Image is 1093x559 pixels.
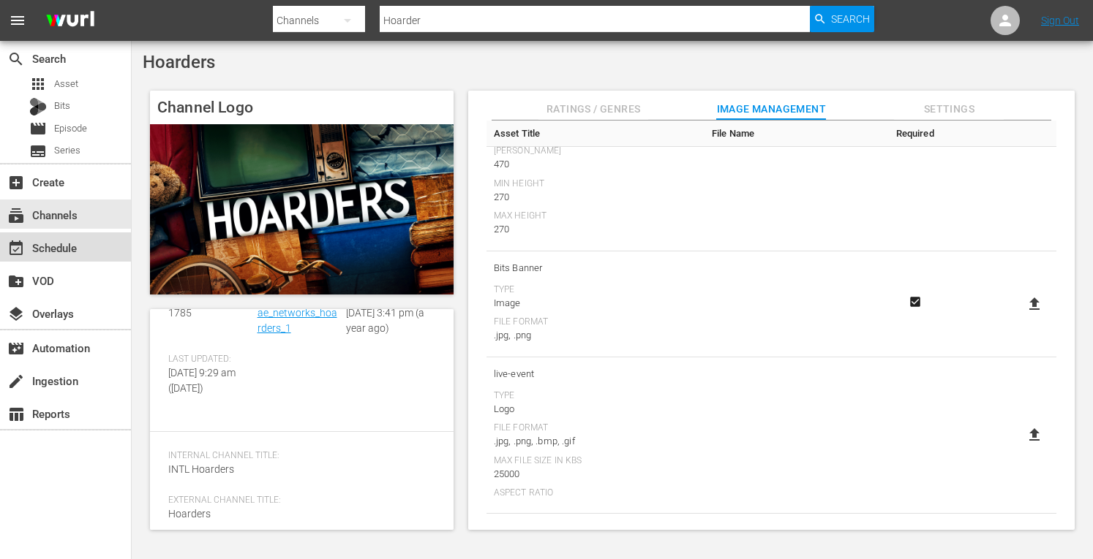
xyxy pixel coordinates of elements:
div: File Format [494,422,697,434]
div: Type [494,390,697,402]
div: 270 [494,222,697,237]
span: Ingestion [7,373,25,390]
span: Hoarders [143,52,215,72]
div: Max Height [494,210,697,222]
div: .jpg, .png, .bmp, .gif [494,434,697,449]
span: Episode [54,121,87,136]
div: 25000 [494,467,697,482]
div: Type [494,284,697,296]
span: Create [7,174,25,191]
div: 270 [494,190,697,205]
div: Logo [494,402,697,417]
img: ans4CAIJ8jUAAAAAAAAAAAAAAAAAAAAAAAAgQb4GAAAAAAAAAAAAAAAAAAAAAAAAJMjXAAAAAAAAAAAAAAAAAAAAAAAAgAT5G... [35,4,105,38]
div: Bits [29,98,47,115]
span: Last Updated: [168,354,250,365]
img: Hoarders [150,124,454,294]
span: Reports [7,406,25,423]
div: Image [494,296,697,311]
span: [DATE] 9:29 am ([DATE]) [168,367,236,394]
span: 1785 [168,307,192,319]
span: Asset [54,77,78,91]
div: File Format [494,316,697,328]
span: menu [9,12,26,29]
span: Series [29,142,47,160]
span: Search [7,50,25,68]
th: File Name [705,121,888,147]
span: Internal Channel Title: [168,450,428,462]
span: Bits Banner [494,259,697,278]
span: Ratings / Genres [538,100,648,118]
span: Schedule [7,240,25,257]
div: .jpg, .png [494,328,697,343]
a: Sign Out [1041,15,1079,26]
th: Required [888,121,942,147]
span: Asset [29,75,47,93]
span: Bits [54,99,70,113]
span: Search [831,6,870,32]
div: [PERSON_NAME] [494,145,697,157]
span: External Channel Title: [168,495,428,506]
div: Min Height [494,178,697,190]
svg: Required [906,295,924,308]
span: Overlays [7,305,25,323]
div: Aspect Ratio [494,487,697,499]
span: Settings [894,100,1004,118]
div: Max File Size In Kbs [494,455,697,467]
h4: Channel Logo [150,91,454,124]
span: Hoarders [168,508,211,520]
span: VOD [7,273,25,290]
span: Automation [7,340,25,357]
button: Search [810,6,874,32]
span: Channels [7,207,25,224]
div: 470 [494,157,697,172]
span: INTL Hoarders [168,463,234,475]
span: Series [54,143,80,158]
span: Image Management [716,100,826,118]
span: Episode [29,120,47,137]
th: Asset Title [487,121,705,147]
span: live-event [494,365,697,384]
